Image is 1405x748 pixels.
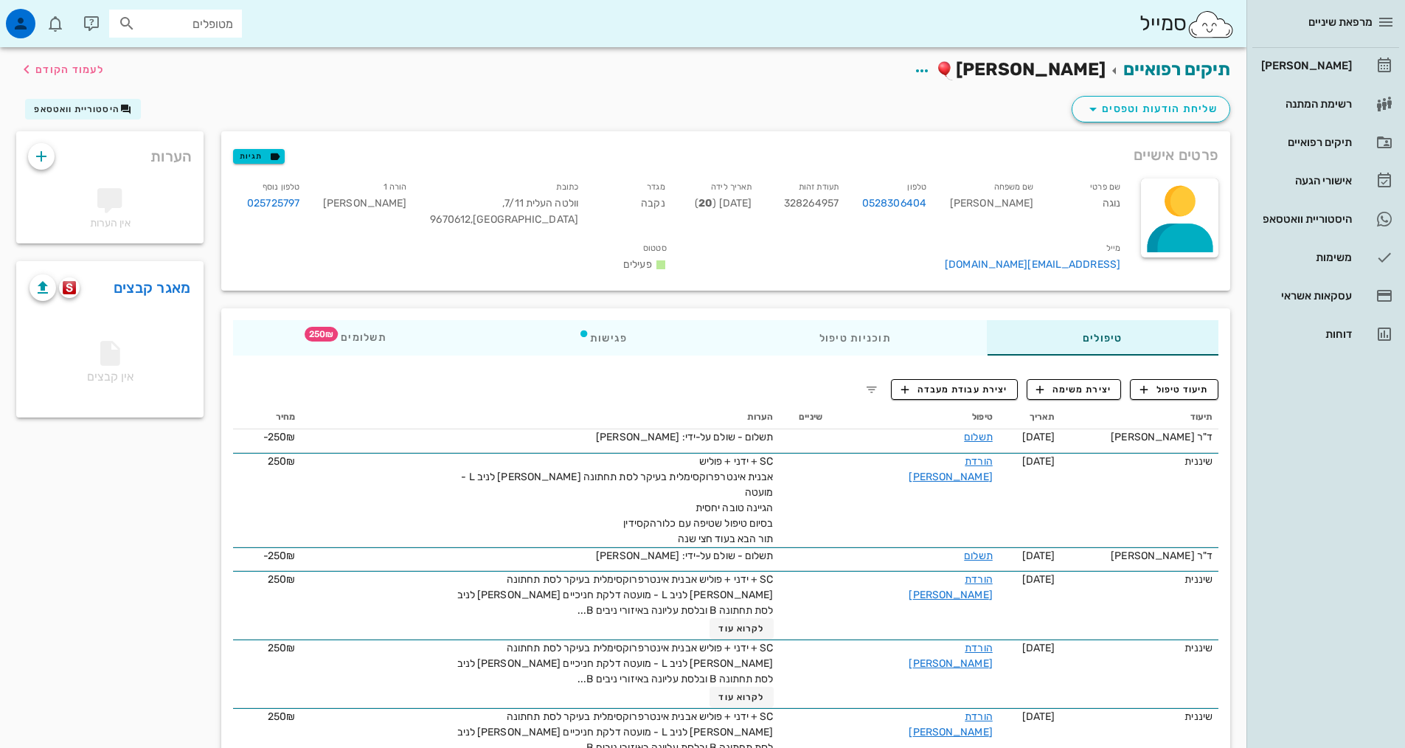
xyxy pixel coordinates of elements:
[87,345,133,384] span: אין קבצים
[1252,201,1399,237] a: תגהיסטוריית וואטסאפ
[956,59,1106,80] span: [PERSON_NAME]
[114,276,191,299] a: מאגר קבצים
[1139,8,1235,40] div: סמייל
[909,455,992,483] a: הורדת [PERSON_NAME]
[502,197,578,209] span: וולטה העלית 7/11
[1258,136,1352,148] div: תיקים רפואיים
[233,149,285,164] button: תגיות
[695,197,752,209] span: [DATE] ( )
[1066,572,1213,587] div: שיננית
[1258,60,1352,72] div: [PERSON_NAME]
[987,320,1218,356] div: טיפולים
[471,213,473,226] span: ,
[780,406,828,429] th: שיניים
[1036,383,1111,396] span: יצירת משימה
[556,182,578,192] small: כתובת
[1134,143,1218,167] span: פרטים אישיים
[1258,328,1352,340] div: דוחות
[268,455,295,468] span: 250₪
[1084,100,1218,118] span: שליחת הודעות וטפסים
[263,550,296,562] span: ‎-250₪
[999,406,1061,429] th: תאריך
[994,182,1034,192] small: שם משפחה
[1066,454,1213,469] div: שיננית
[907,182,926,192] small: טלפון
[268,710,295,723] span: 250₪
[44,12,52,21] span: תג
[891,379,1017,400] button: יצירת עבודת מעבדה
[1123,59,1230,80] a: תיקים רפואיים
[1187,10,1235,39] img: SmileCloud logo
[1072,96,1230,122] button: שליחת הודעות וטפסים
[1252,316,1399,352] a: דוחות
[268,573,295,586] span: 250₪
[1252,278,1399,314] a: עסקאות אשראי
[1258,175,1352,187] div: אישורי הגעה
[63,281,77,294] img: scanora logo
[710,687,774,707] button: לקרוא עוד
[35,63,104,76] span: לעמוד הקודם
[643,243,667,253] small: סטטוס
[1252,240,1399,275] a: משימות
[384,182,407,192] small: הורה 1
[1308,15,1373,29] span: מרפאת שיניים
[1130,379,1218,400] button: תיעוד טיפול
[1252,86,1399,122] a: רשימת המתנה
[25,99,141,120] button: היסטוריית וואטסאפ
[718,692,764,702] span: לקרוא עוד
[16,131,204,174] div: הערות
[596,550,773,562] span: תשלום - שולם על-ידי: [PERSON_NAME]
[945,258,1120,271] a: [EMAIL_ADDRESS][DOMAIN_NAME]
[301,406,779,429] th: הערות
[1022,455,1055,468] span: [DATE]
[247,195,299,212] a: 025725797
[784,197,839,209] span: 328264957
[457,573,774,617] span: SC + ידני + פוליש אבנית אינטרפרוקסימלית בעיקר לסת תחתונה [PERSON_NAME] לניב L - מועטה דלקת חניכיי...
[1090,182,1120,192] small: שם פרטי
[1252,163,1399,198] a: אישורי הגעה
[263,182,299,192] small: טלפון נוסף
[938,176,1045,237] div: [PERSON_NAME]
[1258,290,1352,302] div: עסקאות אשראי
[1022,550,1055,562] span: [DATE]
[482,320,724,356] div: פגישות
[263,431,296,443] span: ‎-250₪
[1066,548,1213,564] div: ד"ר [PERSON_NAME]
[305,327,338,342] span: תג
[828,406,999,429] th: טיפול
[1066,709,1213,724] div: שיננית
[909,573,992,601] a: הורדת [PERSON_NAME]
[268,642,295,654] span: 250₪
[862,195,926,212] a: 0528306404
[1258,98,1352,110] div: רשימת המתנה
[964,431,993,443] a: תשלום
[799,182,839,192] small: תעודת זהות
[1106,243,1120,253] small: מייל
[59,277,80,298] button: scanora logo
[1258,252,1352,263] div: משימות
[710,618,774,639] button: לקרוא עוד
[18,56,104,83] button: לעמוד הקודם
[1022,710,1055,723] span: [DATE]
[1140,383,1209,396] span: תיעוד טיפול
[323,195,406,212] div: [PERSON_NAME]
[909,710,992,738] a: הורדת [PERSON_NAME]
[502,197,504,209] span: ,
[647,182,665,192] small: מגדר
[1252,48,1399,83] a: [PERSON_NAME]
[1022,431,1055,443] span: [DATE]
[471,213,578,226] span: [GEOGRAPHIC_DATA]
[457,642,774,685] span: SC + ידני + פוליש אבנית אינטרפרוקסימלית בעיקר לסת תחתונה [PERSON_NAME] לניב L - מועטה דלקת חניכיי...
[711,182,752,192] small: תאריך לידה
[1066,429,1213,445] div: ד"ר [PERSON_NAME]
[90,217,131,229] span: אין הערות
[1066,640,1213,656] div: שיננית
[718,623,764,634] span: לקרוא עוד
[1022,573,1055,586] span: [DATE]
[1258,213,1352,225] div: היסטוריית וואטסאפ
[1061,406,1218,429] th: תיעוד
[724,320,987,356] div: תוכניות טיפול
[430,213,471,226] span: 9670612
[909,642,992,670] a: הורדת [PERSON_NAME]
[34,104,119,114] span: היסטוריית וואטסאפ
